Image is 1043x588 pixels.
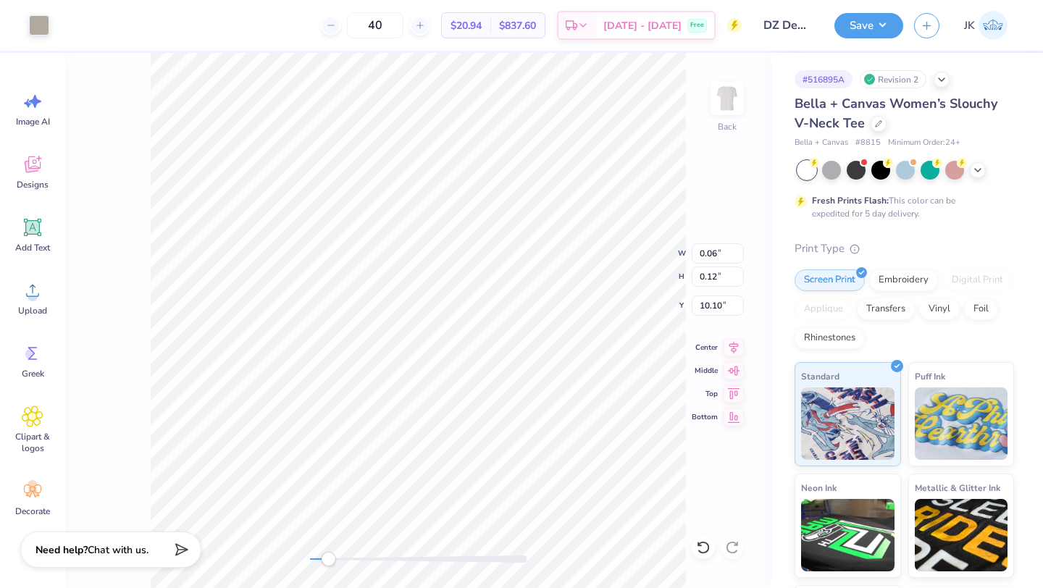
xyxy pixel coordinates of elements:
[801,387,895,460] img: Standard
[979,11,1008,40] img: Joshua Kelley
[964,17,975,34] span: JK
[855,137,881,149] span: # 8815
[795,95,997,132] span: Bella + Canvas Women’s Slouchy V-Neck Tee
[942,269,1013,291] div: Digital Print
[718,120,737,133] div: Back
[915,387,1008,460] img: Puff Ink
[603,18,682,33] span: [DATE] - [DATE]
[16,116,50,127] span: Image AI
[964,298,998,320] div: Foil
[795,269,865,291] div: Screen Print
[801,369,839,384] span: Standard
[795,298,853,320] div: Applique
[795,70,853,88] div: # 516895A
[753,11,824,40] input: Untitled Design
[915,499,1008,571] img: Metallic & Glitter Ink
[812,195,889,206] strong: Fresh Prints Flash:
[795,137,848,149] span: Bella + Canvas
[795,240,1014,257] div: Print Type
[692,411,718,423] span: Bottom
[690,20,704,30] span: Free
[801,499,895,571] img: Neon Ink
[795,327,865,349] div: Rhinestones
[9,431,56,454] span: Clipart & logos
[869,269,938,291] div: Embroidery
[713,84,742,113] img: Back
[915,369,945,384] span: Puff Ink
[857,298,915,320] div: Transfers
[692,365,718,377] span: Middle
[958,11,1014,40] a: JK
[35,543,88,557] strong: Need help?
[347,12,403,38] input: – –
[915,480,1000,495] span: Metallic & Glitter Ink
[17,179,49,190] span: Designs
[692,342,718,353] span: Center
[18,305,47,316] span: Upload
[919,298,960,320] div: Vinyl
[499,18,536,33] span: $837.60
[888,137,960,149] span: Minimum Order: 24 +
[451,18,482,33] span: $20.94
[860,70,926,88] div: Revision 2
[692,388,718,400] span: Top
[801,480,837,495] span: Neon Ink
[834,13,903,38] button: Save
[22,368,44,379] span: Greek
[88,543,148,557] span: Chat with us.
[15,505,50,517] span: Decorate
[321,552,335,566] div: Accessibility label
[15,242,50,253] span: Add Text
[812,194,990,220] div: This color can be expedited for 5 day delivery.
